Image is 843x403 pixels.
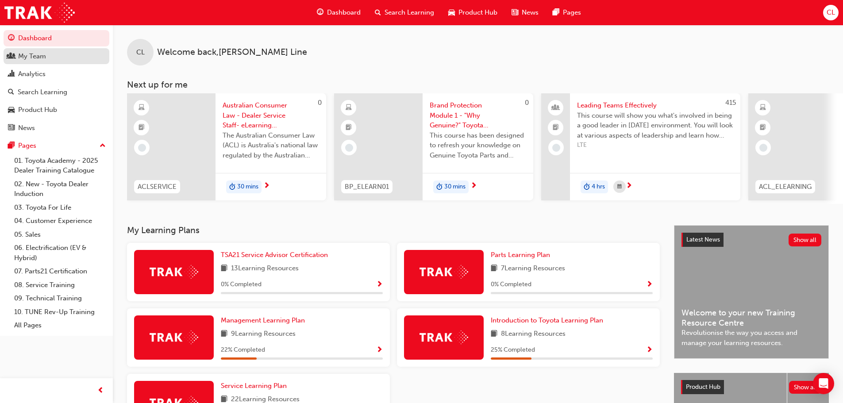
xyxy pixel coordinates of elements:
[4,28,109,138] button: DashboardMy TeamAnalyticsSearch LearningProduct HubNews
[8,88,14,96] span: search-icon
[8,124,15,132] span: news-icon
[385,8,434,18] span: Search Learning
[430,130,526,161] span: This course has been designed to refresh your knowledge on Genuine Toyota Parts and Accessories s...
[813,373,834,394] div: Open Intercom Messenger
[11,177,109,201] a: 02. New - Toyota Dealer Induction
[577,111,733,141] span: This course will show you what's involved in being a good leader in [DATE] environment. You will ...
[138,144,146,152] span: learningRecordVerb_NONE-icon
[11,201,109,215] a: 03. Toyota For Life
[113,80,843,90] h3: Next up for me
[646,281,653,289] span: Show Progress
[8,35,15,42] span: guage-icon
[231,263,299,274] span: 13 Learning Resources
[11,278,109,292] a: 08. Service Training
[681,328,821,348] span: Revolutionise the way you access and manage your learning resources.
[759,144,767,152] span: learningRecordVerb_NONE-icon
[11,265,109,278] a: 07. Parts21 Certification
[221,316,305,324] span: Management Learning Plan
[18,141,36,151] div: Pages
[150,330,198,344] img: Trak
[263,182,270,190] span: next-icon
[553,102,559,114] span: people-icon
[8,70,15,78] span: chart-icon
[646,279,653,290] button: Show Progress
[231,329,296,340] span: 9 Learning Resources
[646,346,653,354] span: Show Progress
[376,279,383,290] button: Show Progress
[541,93,740,200] a: 415Leading Teams EffectivelyThis course will show you what's involved in being a good leader in [...
[18,105,57,115] div: Product Hub
[150,265,198,279] img: Trak
[345,182,389,192] span: BP_ELEARN01
[229,181,235,193] span: duration-icon
[525,99,529,107] span: 0
[4,3,75,23] img: Trak
[139,102,145,114] span: learningResourceType_ELEARNING-icon
[584,181,590,193] span: duration-icon
[681,233,821,247] a: Latest NewsShow all
[11,154,109,177] a: 01. Toyota Academy - 2025 Dealer Training Catalogue
[436,181,443,193] span: duration-icon
[376,346,383,354] span: Show Progress
[760,122,766,134] span: booktick-icon
[553,7,559,18] span: pages-icon
[8,142,15,150] span: pages-icon
[127,225,660,235] h3: My Learning Plans
[501,329,566,340] span: 8 Learning Resources
[827,8,835,18] span: CL
[491,329,497,340] span: book-icon
[420,265,468,279] img: Trak
[448,7,455,18] span: car-icon
[491,316,603,324] span: Introduction to Toyota Learning Plan
[444,182,466,192] span: 30 mins
[4,138,109,154] button: Pages
[617,181,622,192] span: calendar-icon
[458,8,497,18] span: Product Hub
[18,69,46,79] div: Analytics
[4,84,109,100] a: Search Learning
[18,123,35,133] div: News
[11,319,109,332] a: All Pages
[237,182,258,192] span: 30 mins
[552,144,560,152] span: learningRecordVerb_NONE-icon
[646,345,653,356] button: Show Progress
[553,122,559,134] span: booktick-icon
[221,329,227,340] span: book-icon
[221,263,227,274] span: book-icon
[626,182,632,190] span: next-icon
[376,345,383,356] button: Show Progress
[823,5,839,20] button: CL
[504,4,546,22] a: news-iconNews
[223,100,319,130] span: Australian Consumer Law - Dealer Service Staff- eLearning Module
[138,182,177,192] span: ACLSERVICE
[221,250,331,260] a: TSA21 Service Advisor Certification
[221,382,287,390] span: Service Learning Plan
[491,251,550,259] span: Parts Learning Plan
[512,7,518,18] span: news-icon
[789,234,822,246] button: Show all
[8,53,15,61] span: people-icon
[11,228,109,242] a: 05. Sales
[491,263,497,274] span: book-icon
[674,225,829,359] a: Latest NewsShow allWelcome to your new Training Resource CentreRevolutionise the way you access a...
[430,100,526,130] span: Brand Protection Module 1 - "Why Genuine?" Toyota Genuine Parts and Accessories
[139,122,145,134] span: booktick-icon
[223,130,319,161] span: The Australian Consumer Law (ACL) is Australia's national law regulated by the Australian Competi...
[11,214,109,228] a: 04. Customer Experience
[491,250,554,260] a: Parts Learning Plan
[8,106,15,114] span: car-icon
[100,140,106,152] span: up-icon
[789,381,822,394] button: Show all
[317,7,323,18] span: guage-icon
[681,308,821,328] span: Welcome to your new Training Resource Centre
[420,330,468,344] img: Trak
[470,182,477,190] span: next-icon
[592,182,605,192] span: 4 hrs
[11,241,109,265] a: 06. Electrification (EV & Hybrid)
[136,47,145,58] span: CL
[221,280,262,290] span: 0 % Completed
[11,305,109,319] a: 10. TUNE Rev-Up Training
[4,30,109,46] a: Dashboard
